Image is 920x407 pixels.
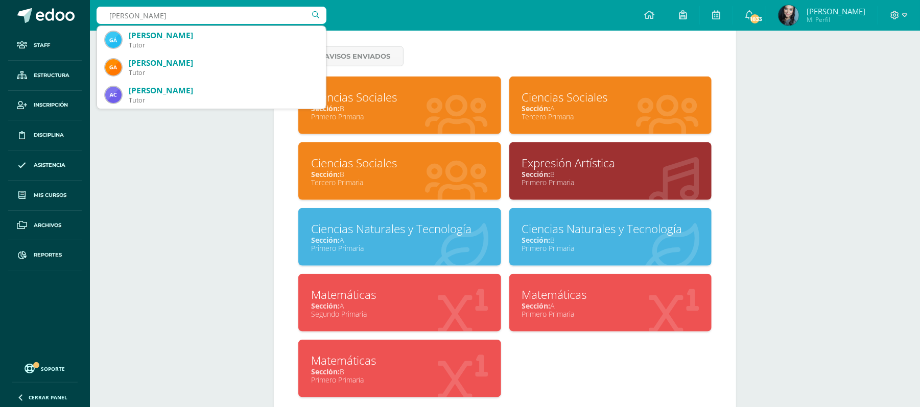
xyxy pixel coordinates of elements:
div: A [522,104,699,113]
span: Cerrar panel [29,394,67,401]
span: Sección: [311,235,340,245]
div: A [522,301,699,311]
span: Disciplina [34,131,64,139]
span: Mi Perfil [807,15,865,24]
div: Primero Primaria [522,177,699,187]
div: Primero Primaria [311,112,488,121]
a: MatemáticasSección:BPrimero Primaria [298,340,501,397]
span: Archivos [34,221,61,230]
a: Ciencias Naturales y TecnologíaSección:BPrimero Primaria [509,208,712,266]
div: Primero Primaria [311,243,488,253]
div: Matemáticas [311,352,488,368]
div: B [522,235,699,245]
span: Reportes [34,251,62,259]
a: Asistencia [8,150,82,181]
div: Tutor [129,96,318,105]
span: Inscripción [34,101,68,109]
img: 26f85ce7d90216ec3ce4cbf7b0ca1772.png [105,87,122,103]
a: Avisos Enviados [298,46,404,66]
img: 775886bf149f59632f5d85e739ecf2a2.png [779,5,799,26]
a: Mis cursos [8,181,82,211]
div: Expresión Artística [522,155,699,171]
a: Reportes [8,240,82,270]
div: B [311,169,488,179]
a: Disciplina [8,120,82,150]
a: Soporte [12,361,78,375]
span: Estructura [34,71,69,80]
span: Sección: [522,301,551,311]
a: Staff [8,31,82,61]
div: Ciencias Naturales y Tecnología [311,221,488,237]
div: B [311,104,488,113]
span: Soporte [41,365,65,372]
div: Ciencias Sociales [311,155,488,171]
div: A [311,235,488,245]
a: Estructura [8,61,82,91]
div: Primero Primaria [522,243,699,253]
div: Primero Primaria [311,375,488,385]
div: [PERSON_NAME] [129,85,318,96]
a: Ciencias SocialesSección:ATercero Primaria [509,77,712,134]
a: Ciencias Naturales y TecnologíaSección:APrimero Primaria [298,208,501,266]
span: Sección: [311,169,340,179]
div: Tercero Primaria [522,112,699,121]
span: Sección: [311,367,340,376]
img: 0339e9a0c514b5fd8e301f4d147987d0.png [105,59,122,75]
div: Ciencias Naturales y Tecnología [522,221,699,237]
div: Ciencias Sociales [311,89,488,105]
span: Staff [34,41,50,49]
a: Archivos [8,211,82,241]
div: [PERSON_NAME] [129,30,318,41]
span: [PERSON_NAME] [807,6,865,16]
span: Avisos Enviados [324,47,390,66]
div: Ciencias Sociales [522,89,699,105]
span: Sección: [522,104,551,113]
div: B [311,367,488,376]
img: 5fe1ad83010a23f788a5f7dc059e99cc.png [105,32,122,48]
div: Tutor [129,68,318,77]
span: Sección: [522,169,551,179]
a: Inscripción [8,91,82,121]
a: MatemáticasSección:APrimero Primaria [509,274,712,332]
a: Ciencias SocialesSección:BTercero Primaria [298,142,501,200]
div: Tutor [129,41,318,49]
span: Mis cursos [34,191,66,199]
div: Primero Primaria [522,309,699,319]
a: MatemáticasSección:ASegundo Primaria [298,274,501,332]
div: A [311,301,488,311]
div: B [522,169,699,179]
div: Matemáticas [311,287,488,302]
div: Segundo Primaria [311,309,488,319]
input: Busca un usuario... [97,7,326,24]
div: Tercero Primaria [311,177,488,187]
a: Expresión ArtísticaSección:BPrimero Primaria [509,142,712,200]
span: 1833 [749,13,761,24]
span: Sección: [522,235,551,245]
span: Asistencia [34,161,65,169]
span: Sección: [311,301,340,311]
div: [PERSON_NAME] [129,58,318,68]
a: Ciencias SocialesSección:BPrimero Primaria [298,77,501,134]
div: Matemáticas [522,287,699,302]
